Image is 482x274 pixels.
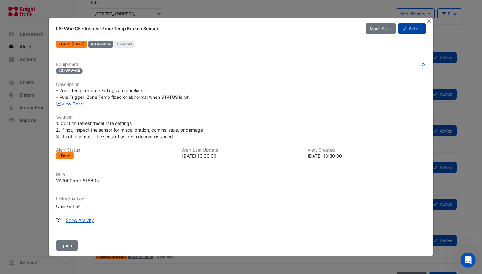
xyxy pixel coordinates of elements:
h6: Equipment [56,62,426,67]
span: 1. Confirm refresh/reset rate settings 2. If not, inspect the sensor for miscalibration, comms is... [56,121,203,139]
div: P3 Routine [88,41,113,48]
span: Fault [61,154,71,158]
h6: Alert Status [56,147,174,153]
h6: Solution [56,115,426,120]
h6: Description [56,82,426,87]
span: - Zone Temperature readings are unreliable - Rule Trigger: Zone Temp fixed or abnormal when STATU... [56,88,191,100]
span: Ignore [60,243,73,248]
fa-icon: Edit Linked Action [75,204,80,209]
span: L8-VAV-C5 [56,68,83,74]
span: Fault [61,42,71,46]
h6: Rule [56,172,426,177]
button: Action [398,23,426,34]
div: [DATE] 13:30:00 [308,152,426,159]
span: Tue 30-Sep-2025 13:30 AEST [71,42,85,46]
div: VAV00055 - 818605 [56,177,99,184]
button: Close [426,18,432,25]
span: Mark Seen [370,26,392,31]
button: Ignore [56,240,78,251]
h6: Alert Last Update [182,147,300,153]
button: Mark Seen [366,23,396,34]
h6: Alert Created [308,147,426,153]
div: L8-VAV-C5 - Inspect Zone Temp Broken Sensor [56,26,358,32]
a: View Chart [56,101,84,106]
button: Show Activity [62,215,98,226]
iframe: Intercom live chat [461,253,476,268]
div: [DATE] 13:30:00 [182,152,300,159]
h6: Linked Action [56,196,426,202]
div: Unlinked [56,203,132,210]
span: Comfort [114,41,135,48]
